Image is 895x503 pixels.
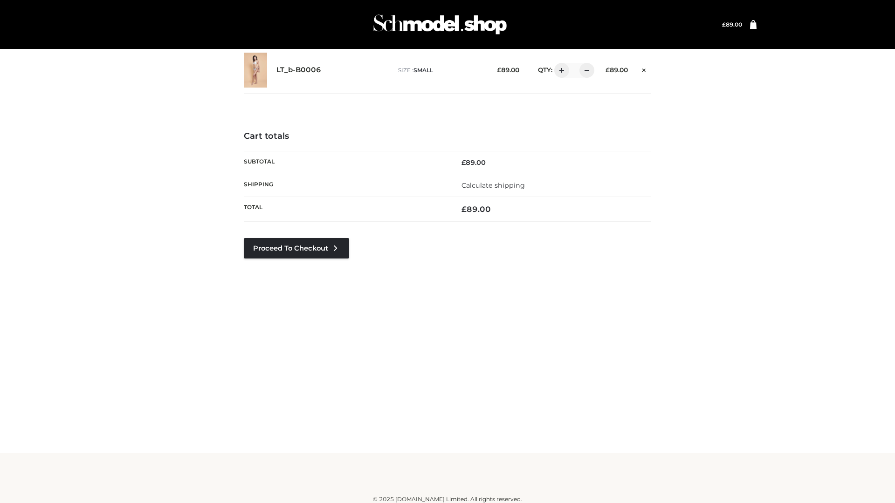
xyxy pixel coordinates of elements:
span: £ [722,21,726,28]
bdi: 89.00 [606,66,628,74]
a: £89.00 [722,21,742,28]
th: Total [244,197,447,222]
span: £ [497,66,501,74]
bdi: 89.00 [497,66,519,74]
bdi: 89.00 [722,21,742,28]
bdi: 89.00 [461,158,486,167]
span: £ [461,204,467,214]
img: Schmodel Admin 964 [370,6,510,43]
th: Shipping [244,174,447,197]
span: £ [461,158,466,167]
span: £ [606,66,610,74]
a: Calculate shipping [461,181,525,190]
a: LT_b-B0006 [276,66,321,75]
h4: Cart totals [244,131,651,142]
a: Proceed to Checkout [244,238,349,258]
a: Remove this item [637,63,651,75]
div: QTY: [529,63,591,78]
span: SMALL [413,67,433,74]
th: Subtotal [244,151,447,174]
p: size : [398,66,482,75]
bdi: 89.00 [461,204,491,214]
